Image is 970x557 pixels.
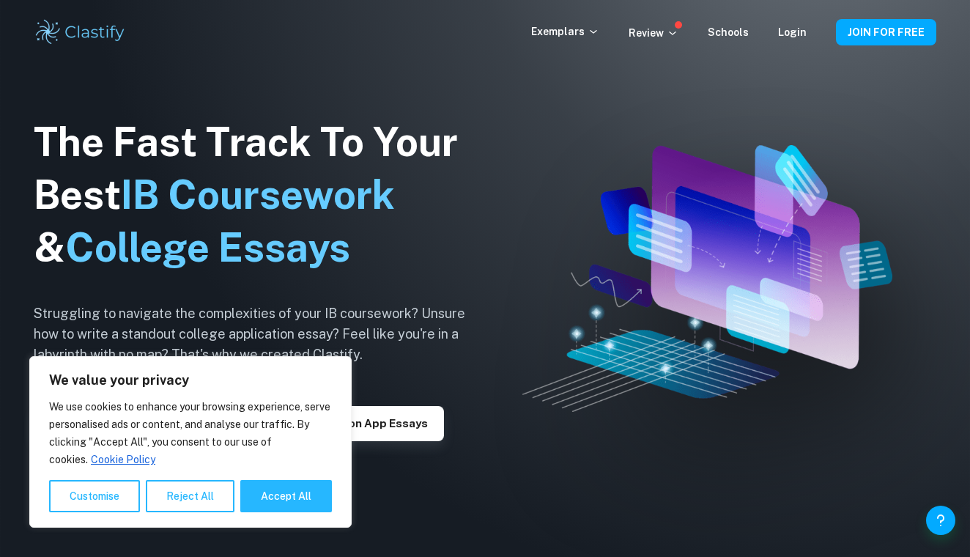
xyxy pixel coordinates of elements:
[836,19,936,45] button: JOIN FOR FREE
[34,116,488,274] h1: The Fast Track To Your Best &
[146,480,234,512] button: Reject All
[29,356,352,528] div: We value your privacy
[49,372,332,389] p: We value your privacy
[522,145,892,413] img: Clastify hero
[926,506,955,535] button: Help and Feedback
[121,171,395,218] span: IB Coursework
[240,480,332,512] button: Accept All
[90,453,156,466] a: Cookie Policy
[531,23,599,40] p: Exemplars
[708,26,749,38] a: Schools
[778,26,807,38] a: Login
[65,224,350,270] span: College Essays
[34,303,488,365] h6: Struggling to navigate the complexities of your IB coursework? Unsure how to write a standout col...
[34,18,127,47] img: Clastify logo
[49,480,140,512] button: Customise
[49,398,332,468] p: We use cookies to enhance your browsing experience, serve personalised ads or content, and analys...
[629,25,678,41] p: Review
